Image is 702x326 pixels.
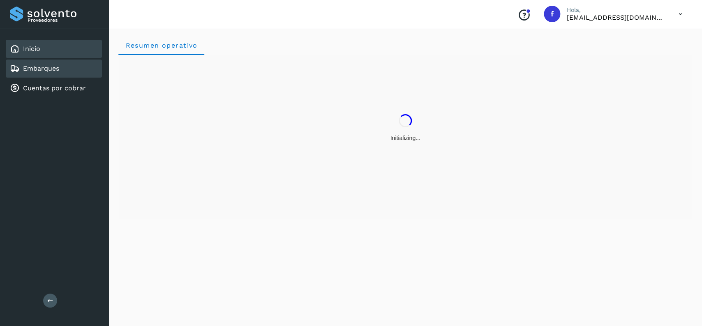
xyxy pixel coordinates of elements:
span: Resumen operativo [125,41,198,49]
p: Hola, [567,7,665,14]
a: Embarques [23,64,59,72]
a: Cuentas por cobrar [23,84,86,92]
p: facturacion@expresssanjavier.com [567,14,665,21]
div: Inicio [6,40,102,58]
div: Cuentas por cobrar [6,79,102,97]
div: Embarques [6,60,102,78]
a: Inicio [23,45,40,53]
p: Proveedores [28,17,99,23]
